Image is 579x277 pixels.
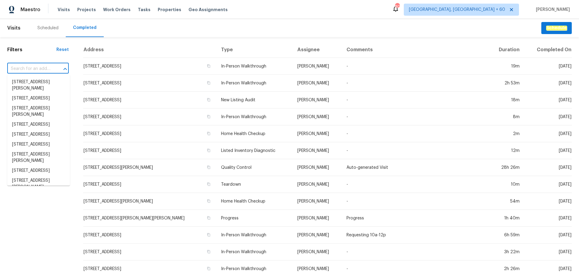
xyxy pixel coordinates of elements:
th: Assignee [293,42,342,58]
button: Copy Address [206,97,211,102]
td: [STREET_ADDRESS] [83,142,217,159]
td: 2h 53m [488,75,524,92]
td: 2m [488,125,524,142]
button: Close [61,65,69,73]
td: [PERSON_NAME] [293,125,342,142]
td: [PERSON_NAME] [293,159,342,176]
button: Copy Address [206,232,211,238]
span: [PERSON_NAME] [533,7,570,13]
th: Address [83,42,217,58]
li: [STREET_ADDRESS][PERSON_NAME] [7,176,70,192]
li: [STREET_ADDRESS][PERSON_NAME] [7,77,70,93]
td: 19m [488,58,524,75]
li: [STREET_ADDRESS][PERSON_NAME] [7,150,70,166]
td: New Listing Audit [216,92,292,109]
td: Home Health Checkup [216,193,292,210]
td: [STREET_ADDRESS] [83,75,217,92]
td: Progress [342,210,488,227]
td: [STREET_ADDRESS] [83,176,217,193]
th: Completed On [524,42,572,58]
td: [PERSON_NAME] [293,58,342,75]
button: Copy Address [206,266,211,271]
li: [STREET_ADDRESS] [7,130,70,140]
button: Copy Address [206,114,211,119]
td: - [342,109,488,125]
li: [STREET_ADDRESS] [7,93,70,103]
span: Visits [58,7,70,13]
td: - [342,244,488,260]
button: Copy Address [206,165,211,170]
td: Teardown [216,176,292,193]
td: Requesting 10a-12p [342,227,488,244]
td: 54m [488,193,524,210]
span: Projects [77,7,96,13]
td: In-Person Walkthrough [216,244,292,260]
input: Search for an address... [7,64,52,74]
th: Duration [488,42,524,58]
td: - [342,75,488,92]
span: Properties [158,7,181,13]
td: Auto-generated Visit [342,159,488,176]
li: [STREET_ADDRESS] [7,120,70,130]
td: [DATE] [524,227,572,244]
td: Quality Control [216,159,292,176]
td: - [342,125,488,142]
td: [DATE] [524,176,572,193]
em: Schedule [546,26,567,30]
td: [DATE] [524,193,572,210]
td: In-Person Walkthrough [216,109,292,125]
td: 12m [488,142,524,159]
div: Scheduled [37,25,59,31]
button: Copy Address [206,148,211,153]
td: [DATE] [524,244,572,260]
td: [PERSON_NAME] [293,210,342,227]
button: Copy Address [206,80,211,86]
td: Progress [216,210,292,227]
td: [STREET_ADDRESS][PERSON_NAME] [83,193,217,210]
td: Home Health Checkup [216,125,292,142]
li: [STREET_ADDRESS] [7,140,70,150]
button: Copy Address [206,198,211,204]
span: Work Orders [103,7,131,13]
td: In-Person Walkthrough [216,227,292,244]
span: Geo Assignments [188,7,228,13]
th: Type [216,42,292,58]
td: Listed Inventory Diagnostic [216,142,292,159]
td: - [342,92,488,109]
td: - [342,142,488,159]
td: [DATE] [524,210,572,227]
td: [PERSON_NAME] [293,75,342,92]
td: [PERSON_NAME] [293,244,342,260]
td: [STREET_ADDRESS] [83,125,217,142]
td: - [342,58,488,75]
td: 28h 26m [488,159,524,176]
button: Schedule [541,22,572,34]
td: In-Person Walkthrough [216,75,292,92]
button: Copy Address [206,249,211,254]
td: [PERSON_NAME] [293,109,342,125]
td: [STREET_ADDRESS] [83,244,217,260]
span: Maestro [21,7,40,13]
td: [STREET_ADDRESS][PERSON_NAME][PERSON_NAME] [83,210,217,227]
td: [DATE] [524,159,572,176]
td: [PERSON_NAME] [293,92,342,109]
li: [STREET_ADDRESS] [7,166,70,176]
td: [PERSON_NAME] [293,176,342,193]
td: [STREET_ADDRESS] [83,227,217,244]
span: Visits [7,21,21,35]
td: [DATE] [524,109,572,125]
td: 3h 22m [488,244,524,260]
td: [DATE] [524,142,572,159]
td: [STREET_ADDRESS] [83,58,217,75]
li: [STREET_ADDRESS][PERSON_NAME] [7,103,70,120]
td: [DATE] [524,75,572,92]
td: - [342,176,488,193]
td: 10m [488,176,524,193]
td: [DATE] [524,58,572,75]
td: [PERSON_NAME] [293,142,342,159]
td: In-Person Walkthrough [216,58,292,75]
td: [STREET_ADDRESS] [83,109,217,125]
td: - [342,193,488,210]
button: Copy Address [206,181,211,187]
td: [PERSON_NAME] [293,227,342,244]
